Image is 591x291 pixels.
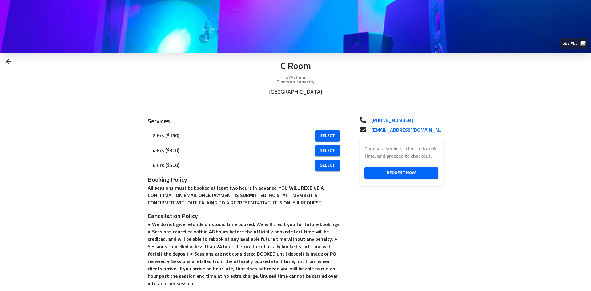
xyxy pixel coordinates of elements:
label: Choose a service, select a date & time, and proceed to checkout. [364,145,438,160]
a: Select [315,145,340,156]
a: Select [315,160,340,171]
div: 4 Hrs ($300) [148,143,345,158]
span: 2 Hrs ($150) [153,132,316,139]
span: Select [320,162,335,169]
p: [GEOGRAPHIC_DATA] [222,89,369,95]
p: 9 person capacity [148,78,443,86]
span: Select [320,147,335,155]
a: Select [315,130,340,142]
span: 4 Hrs ($300) [153,147,316,154]
span: 8 Hrs ($500) [153,162,316,169]
a: [PHONE_NUMBER] [367,117,443,124]
button: See all [560,38,588,49]
a: [EMAIL_ADDRESS][DOMAIN_NAME] [367,127,443,134]
span: See all [562,40,585,47]
div: 8 Hrs ($500) [148,158,345,173]
p: C Room [148,61,443,72]
p: ● We do not give refunds on studio time booked. We will credit you for future bookings. ● Session... [148,221,345,287]
h3: Services [148,117,345,126]
h3: Booking Policy [148,175,345,184]
div: 2 Hrs ($150) [148,128,345,143]
a: Request Now [364,167,438,179]
h3: Cancellation Policy [148,212,345,221]
p: All sessions must be booked at least two hours in advance. YOU WILL RECEIVE A CONFIRMATION EMAIL ... [148,184,345,207]
span: Request Now [369,169,433,177]
span: Select [320,132,335,140]
p: $75/hour [148,74,443,81]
